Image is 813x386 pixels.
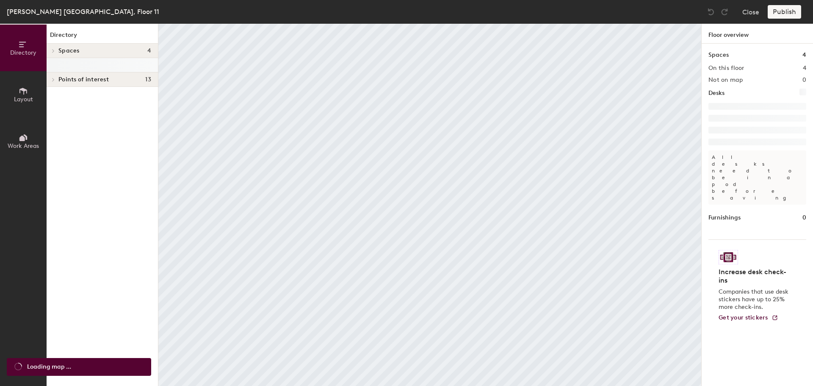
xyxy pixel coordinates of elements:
span: Layout [14,96,33,103]
h2: On this floor [708,65,744,72]
h1: 0 [802,213,806,222]
h2: 4 [803,65,806,72]
h1: Spaces [708,50,729,60]
span: 4 [147,47,151,54]
h2: Not on map [708,77,743,83]
span: Work Areas [8,142,39,150]
span: Directory [10,49,36,56]
span: Points of interest [58,76,109,83]
h1: Desks [708,89,725,98]
span: Get your stickers [719,314,768,321]
h2: 0 [802,77,806,83]
span: 13 [145,76,151,83]
a: Get your stickers [719,314,778,322]
p: All desks need to be in a pod before saving [708,150,806,205]
h1: Floor overview [702,24,813,44]
h1: 4 [802,50,806,60]
span: Loading map ... [27,362,71,372]
p: Companies that use desk stickers have up to 25% more check-ins. [719,288,791,311]
canvas: Map [158,24,701,386]
span: Spaces [58,47,80,54]
div: [PERSON_NAME] [GEOGRAPHIC_DATA], Floor 11 [7,6,159,17]
h1: Furnishings [708,213,741,222]
button: Close [742,5,759,19]
h4: Increase desk check-ins [719,268,791,285]
img: Undo [707,8,715,16]
img: Sticker logo [719,250,738,264]
h1: Directory [47,31,158,44]
img: Redo [720,8,729,16]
